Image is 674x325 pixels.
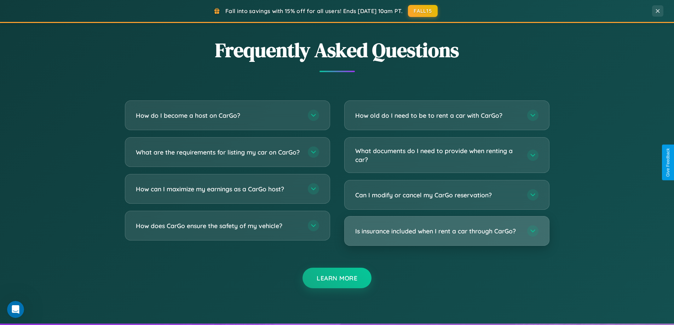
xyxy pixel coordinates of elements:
[136,148,301,157] h3: What are the requirements for listing my car on CarGo?
[355,146,520,164] h3: What documents do I need to provide when renting a car?
[7,301,24,318] iframe: Intercom live chat
[355,111,520,120] h3: How old do I need to be to rent a car with CarGo?
[666,148,670,177] div: Give Feedback
[125,36,549,64] h2: Frequently Asked Questions
[136,111,301,120] h3: How do I become a host on CarGo?
[136,221,301,230] h3: How does CarGo ensure the safety of my vehicle?
[136,185,301,193] h3: How can I maximize my earnings as a CarGo host?
[225,7,403,14] span: Fall into savings with 15% off for all users! Ends [DATE] 10am PT.
[303,268,371,288] button: Learn More
[355,191,520,199] h3: Can I modify or cancel my CarGo reservation?
[408,5,438,17] button: FALL15
[355,227,520,236] h3: Is insurance included when I rent a car through CarGo?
